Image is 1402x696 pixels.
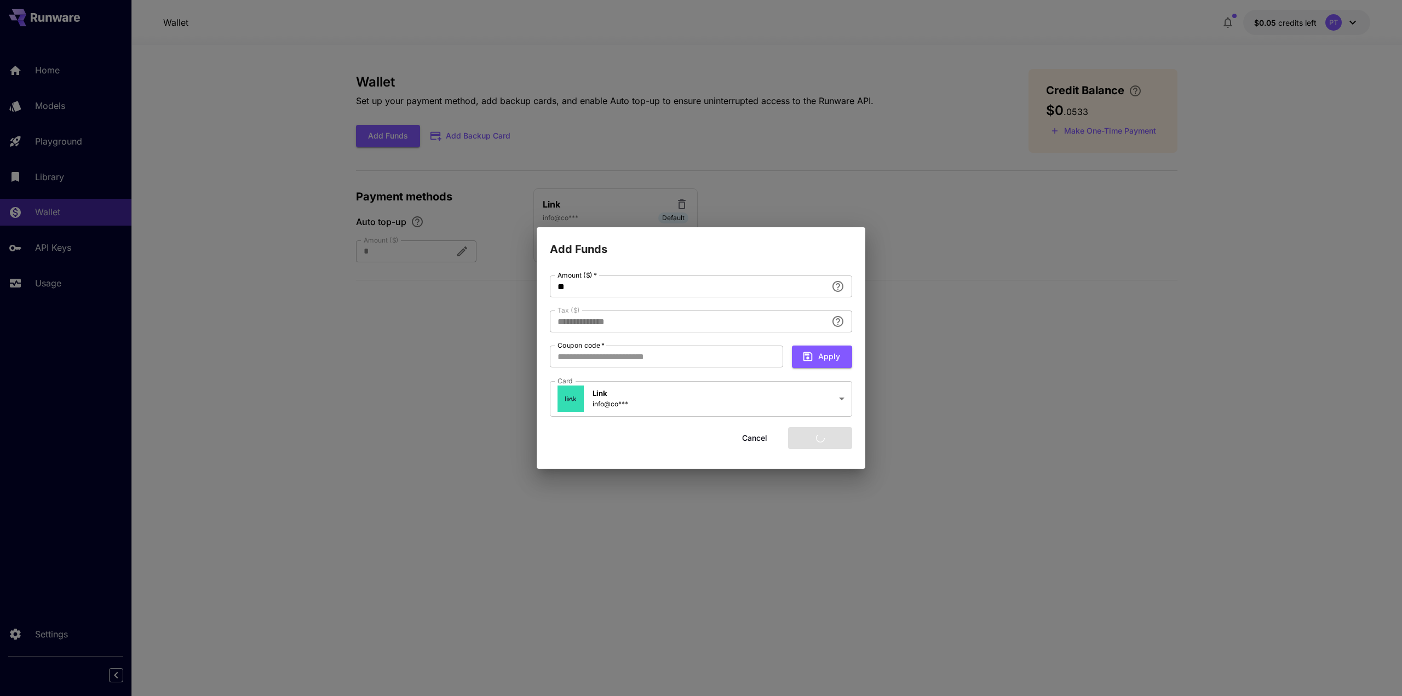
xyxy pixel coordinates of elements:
[792,346,852,368] button: Apply
[558,306,580,315] label: Tax ($)
[730,427,779,450] button: Cancel
[558,376,573,386] label: Card
[558,271,597,280] label: Amount ($)
[537,227,865,258] h2: Add Funds
[593,388,628,399] p: Link
[558,341,605,350] label: Coupon code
